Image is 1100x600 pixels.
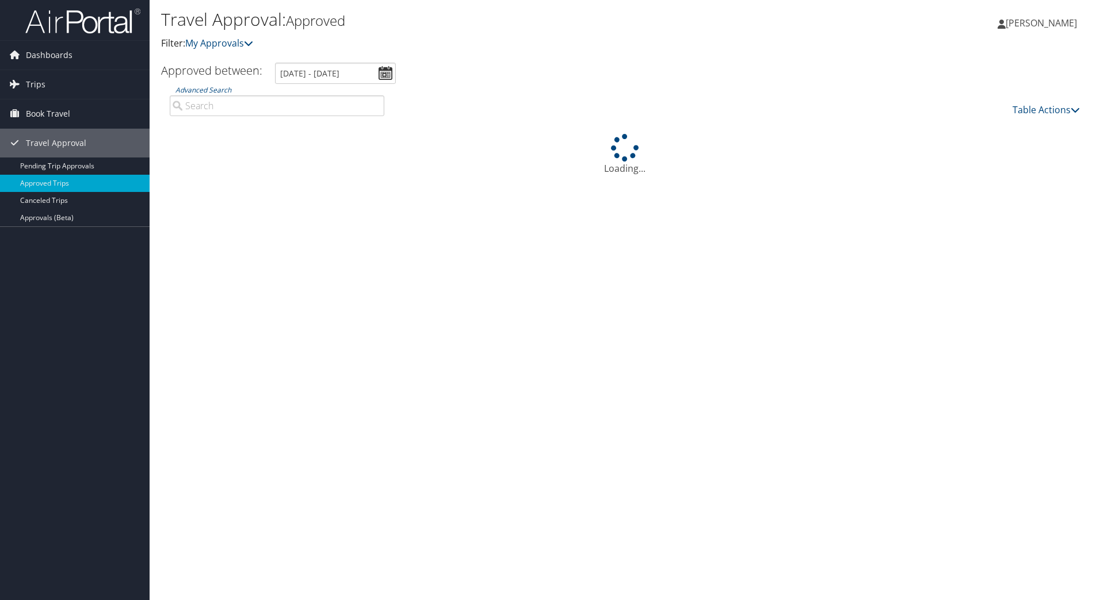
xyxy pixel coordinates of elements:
[161,63,262,78] h3: Approved between:
[275,63,396,84] input: [DATE] - [DATE]
[185,37,253,49] a: My Approvals
[170,95,384,116] input: Advanced Search
[1006,17,1077,29] span: [PERSON_NAME]
[26,129,86,157] span: Travel Approval
[286,11,345,30] small: Approved
[26,41,72,70] span: Dashboards
[26,99,70,128] span: Book Travel
[998,6,1088,40] a: [PERSON_NAME]
[161,36,780,51] p: Filter:
[161,134,1088,175] div: Loading...
[25,7,140,34] img: airportal-logo.png
[175,85,231,95] a: Advanced Search
[26,70,45,99] span: Trips
[1013,103,1080,116] a: Table Actions
[161,7,780,32] h1: Travel Approval:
